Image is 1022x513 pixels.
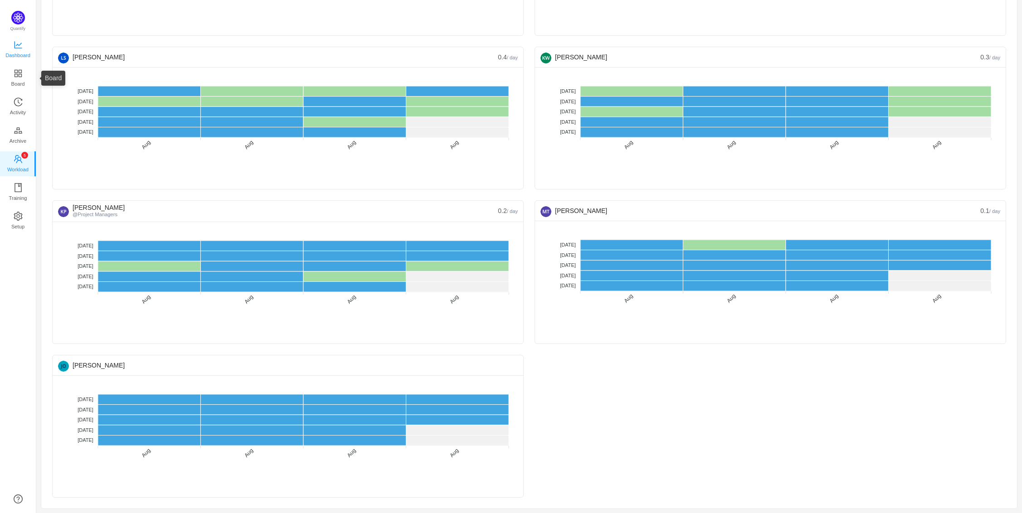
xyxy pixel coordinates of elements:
tspan: Aug [141,139,152,150]
span: 0.1 [980,207,1000,214]
tspan: [DATE] [560,119,576,125]
tspan: Aug [346,139,357,150]
tspan: [DATE] [78,243,93,248]
small: @Project Managers [73,212,117,217]
span: Dashboard [5,46,30,64]
div: [PERSON_NAME] [540,47,980,67]
tspan: Aug [448,139,460,150]
span: Workload [7,160,29,179]
tspan: [DATE] [78,417,93,422]
sup: 5 [21,152,28,159]
tspan: [DATE] [78,407,93,412]
tspan: Aug [623,139,634,150]
tspan: [DATE] [78,129,93,135]
i: icon: appstore [14,69,23,78]
span: Training [9,189,27,207]
tspan: [DATE] [560,283,576,288]
span: Board [11,75,25,93]
tspan: Aug [931,139,942,150]
tspan: Aug [243,139,254,150]
tspan: [DATE] [78,397,93,402]
span: 0.4 [498,53,518,61]
img: 3cec63ee587c568e5c9510f6f83e4655 [58,361,69,372]
a: Setup [14,212,23,230]
tspan: [DATE] [78,437,93,443]
tspan: [DATE] [560,252,576,257]
tspan: [DATE] [78,109,93,114]
a: Activity [14,98,23,116]
tspan: [DATE] [560,273,576,278]
i: icon: line-chart [14,40,23,49]
span: 0.2 [498,207,518,214]
tspan: Aug [243,447,254,459]
tspan: Aug [346,294,357,305]
tspan: [DATE] [560,109,576,114]
a: icon: question-circle [14,494,23,503]
tspan: Aug [623,293,634,304]
tspan: Aug [725,293,737,304]
small: / day [507,208,518,214]
img: Quantify [11,11,25,24]
tspan: [DATE] [78,284,93,289]
small: / day [507,55,518,60]
tspan: Aug [931,293,942,304]
img: 7ef224a7ad288e7daec0bd4fe24c3e8c [540,53,551,63]
div: [PERSON_NAME] [58,355,518,375]
tspan: Aug [828,139,840,150]
a: icon: teamWorkload [14,155,23,173]
tspan: [DATE] [560,88,576,94]
a: Board [14,69,23,87]
tspan: [DATE] [78,263,93,269]
tspan: [DATE] [78,119,93,125]
tspan: [DATE] [78,253,93,258]
tspan: [DATE] [78,274,93,279]
tspan: Aug [141,294,152,305]
small: / day [989,55,1000,60]
div: [PERSON_NAME] [540,201,980,221]
tspan: Aug [141,447,152,459]
tspan: [DATE] [560,129,576,135]
tspan: [DATE] [78,88,93,94]
tspan: Aug [448,447,460,459]
a: Training [14,184,23,202]
p: 5 [23,152,25,159]
tspan: [DATE] [560,242,576,247]
tspan: [DATE] [78,427,93,433]
tspan: [DATE] [78,98,93,104]
tspan: [DATE] [560,98,576,104]
i: icon: setting [14,212,23,221]
tspan: Aug [828,293,840,304]
i: icon: book [14,183,23,192]
span: Activity [10,103,26,121]
tspan: Aug [725,139,737,150]
tspan: Aug [243,294,254,305]
img: MT-2.png [540,206,551,217]
tspan: Aug [448,294,460,305]
a: Dashboard [14,41,23,59]
img: KP-2.png [58,206,69,217]
tspan: Aug [346,447,357,459]
i: icon: history [14,97,23,106]
img: LS-3.png [58,53,69,63]
span: Quantify [10,26,26,31]
span: Archive [10,132,26,150]
span: Setup [11,218,24,236]
a: Archive [14,126,23,145]
span: 0.3 [980,53,1000,61]
i: icon: gold [14,126,23,135]
div: [PERSON_NAME] [58,201,498,222]
div: [PERSON_NAME] [58,47,498,67]
small: / day [989,208,1000,214]
i: icon: team [14,155,23,164]
tspan: [DATE] [560,262,576,268]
